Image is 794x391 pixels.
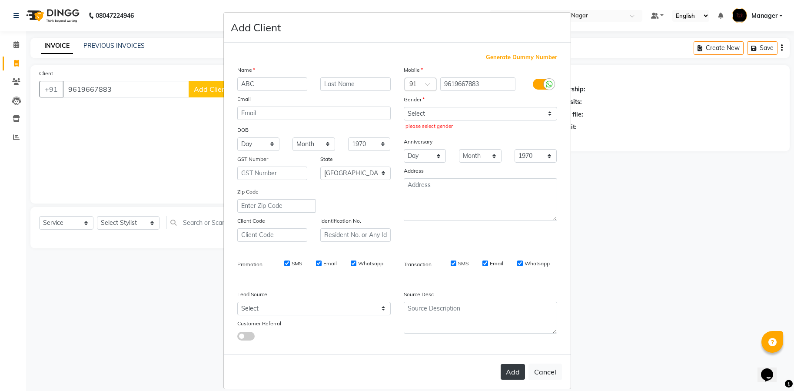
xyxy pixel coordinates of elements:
label: SMS [292,260,302,267]
iframe: chat widget [757,356,785,382]
input: First Name [237,77,308,91]
label: Whatsapp [358,260,383,267]
label: Promotion [237,261,262,268]
label: Whatsapp [525,260,550,267]
label: Anniversary [404,138,432,146]
label: Gender [404,96,425,104]
input: Client Code [237,228,308,242]
input: Resident No. or Any Id [320,228,391,242]
input: Mobile [440,77,515,91]
label: Source Desc [404,291,434,298]
label: DOB [237,126,249,134]
label: Name [237,66,255,74]
span: Generate Dummy Number [486,53,557,62]
label: Email [237,95,251,103]
label: SMS [458,260,468,267]
label: Email [323,260,337,267]
label: Zip Code [237,188,259,196]
label: Lead Source [237,291,267,298]
label: State [320,155,333,163]
input: Email [237,107,391,120]
input: Enter Zip Code [237,199,316,213]
label: Email [490,260,503,267]
button: Add [501,364,525,380]
div: please select gender [405,123,555,130]
input: Last Name [320,77,391,91]
label: Identification No. [320,217,361,225]
label: Customer Referral [237,320,281,328]
label: Address [404,167,424,175]
label: Client Code [237,217,265,225]
label: GST Number [237,155,268,163]
h4: Add Client [231,20,281,35]
input: GST Number [237,167,308,180]
label: Mobile [404,66,423,74]
label: Transaction [404,261,432,268]
button: Cancel [528,364,562,380]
